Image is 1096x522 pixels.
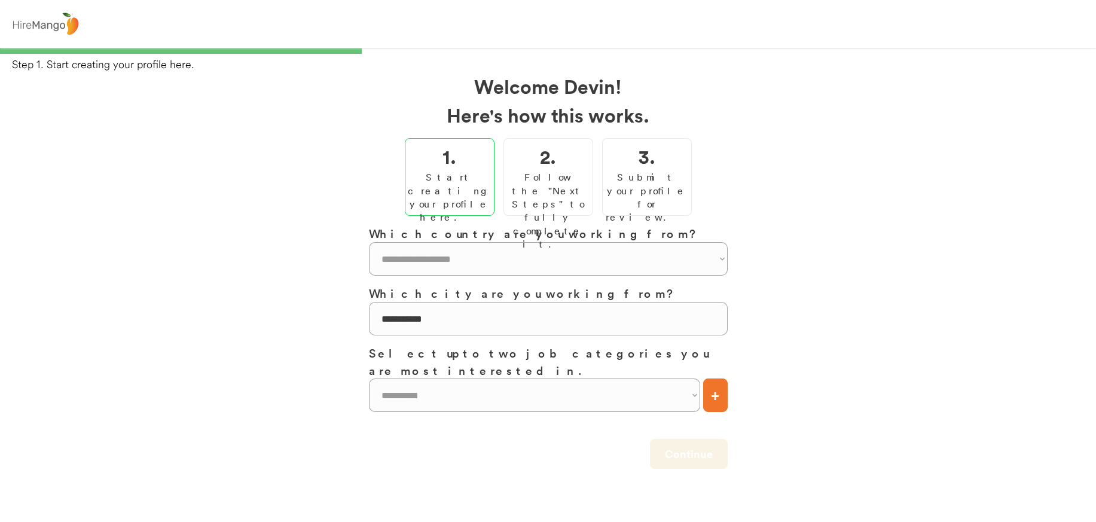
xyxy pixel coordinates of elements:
div: 33% [2,48,1094,54]
h2: Welcome Devin! Here's how this works. [369,72,728,129]
h3: Which country are you working from? [369,225,728,242]
h3: Which city are you working from? [369,285,728,302]
div: Start creating your profile here. [408,170,491,224]
button: + [703,378,728,412]
img: logo%20-%20hiremango%20gray.png [9,10,82,38]
h2: 1. [442,142,456,170]
div: Follow the "Next Steps" to fully complete it. [507,170,590,251]
h2: 2. [540,142,556,170]
button: Continue [650,439,728,469]
h2: 3. [639,142,655,170]
div: Submit your profile for review. [606,170,688,224]
h3: Select up to two job categories you are most interested in. [369,344,728,378]
div: Step 1. Start creating your profile here. [12,57,1096,72]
